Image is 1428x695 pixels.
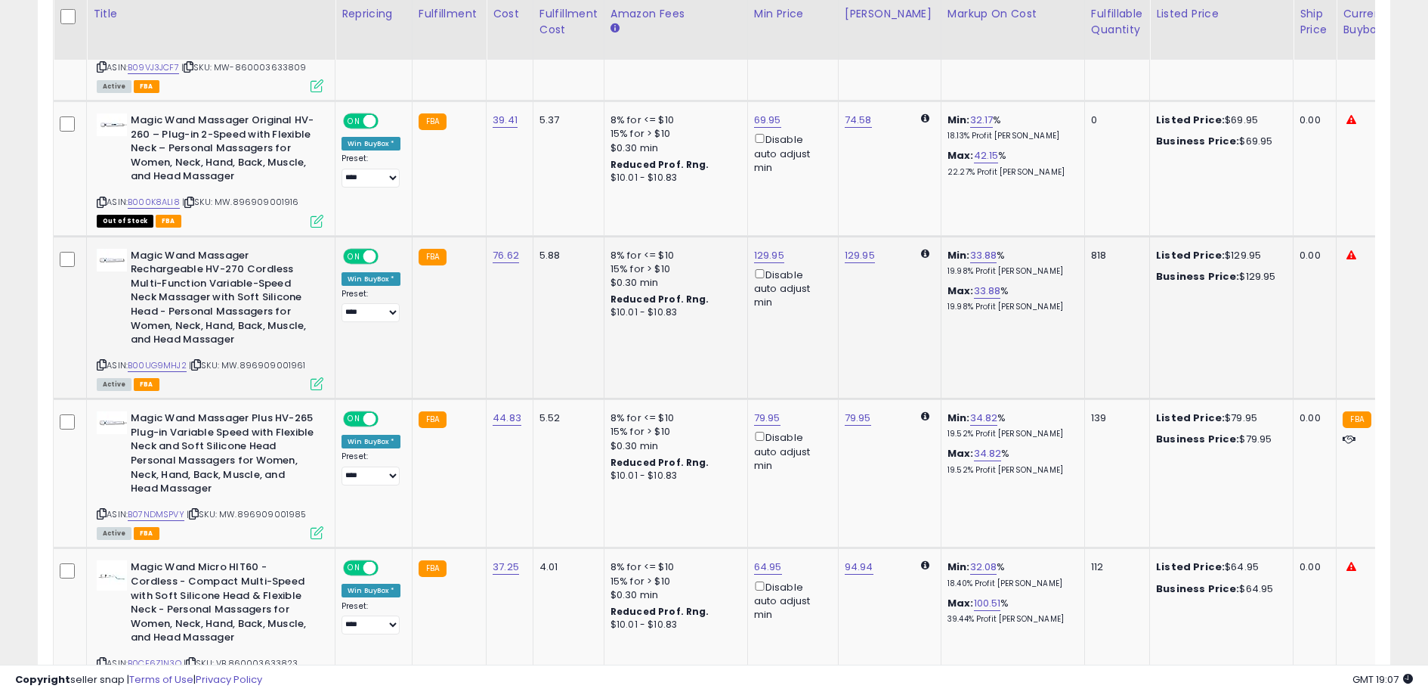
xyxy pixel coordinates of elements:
span: All listings currently available for purchase on Amazon [97,80,131,93]
div: Fulfillment Cost [539,6,598,38]
div: 15% for > $10 [610,262,736,276]
small: FBA [419,560,447,577]
div: % [947,249,1073,277]
div: Cost [493,6,527,22]
div: Disable auto adjust min [754,579,827,622]
span: ON [345,562,363,575]
a: 76.62 [493,248,519,263]
div: 818 [1091,249,1138,262]
p: 18.13% Profit [PERSON_NAME] [947,131,1073,141]
span: | SKU: MW.896909001985 [187,508,307,520]
div: 8% for <= $10 [610,113,736,127]
img: 21HqJt2oNsL._SL40_.jpg [97,411,127,434]
span: ON [345,115,363,128]
span: OFF [376,413,400,426]
div: $10.01 - $10.83 [610,619,736,631]
div: $10.01 - $10.83 [610,470,736,482]
b: Business Price: [1156,432,1239,446]
a: 33.88 [974,284,1001,299]
a: 34.82 [974,446,1002,461]
div: seller snap | | [15,673,262,687]
b: Listed Price: [1156,560,1225,574]
div: % [947,149,1073,177]
div: Preset: [342,154,400,188]
div: Win BuyBox * [342,584,400,597]
b: Magic Wand Massager Rechargeable HV-270 Cordless Multi-Function Variable-Speed Neck Massager with... [131,249,314,351]
a: 79.95 [754,411,780,426]
p: 19.98% Profit [PERSON_NAME] [947,266,1073,277]
b: Max: [947,596,974,610]
div: Preset: [342,601,400,635]
b: Magic Wand Massager Original HV-260 – Plug-in 2-Speed with Flexible Neck – Personal Massagers for... [131,113,314,188]
img: 21jVQ5I3i3L._SL40_.jpg [97,249,127,271]
a: B000K8ALI8 [128,196,180,209]
span: FBA [134,80,159,93]
span: OFF [376,115,400,128]
img: 212flIUZgqL._SL40_.jpg [97,113,127,136]
div: 139 [1091,411,1138,425]
b: Min: [947,560,970,574]
div: 5.37 [539,113,592,127]
a: 44.83 [493,411,521,426]
span: All listings currently available for purchase on Amazon [97,378,131,391]
b: Magic Wand Micro HIT60 - Cordless - Compact Multi-Speed with Soft Silicone Head & Flexible Neck -... [131,560,314,648]
b: Min: [947,248,970,262]
span: All listings that are currently out of stock and unavailable for purchase on Amazon [97,215,153,228]
div: $0.30 min [610,588,736,602]
b: Magic Wand Massager Plus HV-265 Plug-in Variable Speed with Flexible Neck and Soft Silicone Head ... [131,411,314,499]
b: Business Price: [1156,134,1239,148]
b: Listed Price: [1156,113,1225,127]
div: $0.30 min [610,141,736,155]
small: Amazon Fees. [610,22,620,36]
div: $79.95 [1156,411,1281,425]
div: $69.95 [1156,135,1281,148]
a: 37.25 [493,560,519,575]
a: 69.95 [754,113,781,128]
div: $10.01 - $10.83 [610,172,736,185]
div: Repricing [342,6,406,22]
a: B09VJ3JCF7 [128,61,179,74]
a: 64.95 [754,560,782,575]
b: Listed Price: [1156,248,1225,262]
span: | SKU: MW.896909001916 [182,196,299,208]
div: Fulfillable Quantity [1091,6,1143,38]
div: $10.01 - $10.83 [610,306,736,319]
div: % [947,411,1073,439]
div: $129.95 [1156,270,1281,284]
a: 33.88 [970,248,997,263]
div: Win BuyBox * [342,272,400,286]
a: 79.95 [845,411,871,426]
a: Terms of Use [129,672,193,687]
div: Disable auto adjust min [754,266,827,310]
div: % [947,560,1073,588]
div: $69.95 [1156,113,1281,127]
a: 129.95 [845,248,875,263]
p: 22.27% Profit [PERSON_NAME] [947,167,1073,178]
a: B00UG9MHJ2 [128,359,187,372]
div: 15% for > $10 [610,127,736,141]
span: All listings currently available for purchase on Amazon [97,527,131,540]
b: Listed Price: [1156,411,1225,425]
span: FBA [156,215,181,228]
span: OFF [376,562,400,575]
span: FBA [134,527,159,540]
b: Reduced Prof. Rng. [610,456,709,469]
div: 8% for <= $10 [610,411,736,425]
span: OFF [376,250,400,262]
small: FBA [419,411,447,428]
div: 8% for <= $10 [610,249,736,262]
div: 0.00 [1300,411,1324,425]
div: % [947,284,1073,312]
div: $64.95 [1156,560,1281,574]
span: | SKU: MW.896909001961 [189,359,306,371]
a: 39.41 [493,113,518,128]
div: % [947,447,1073,475]
a: 74.58 [845,113,872,128]
div: 112 [1091,560,1138,574]
b: Reduced Prof. Rng. [610,158,709,171]
b: Reduced Prof. Rng. [610,293,709,306]
div: Fulfillment [419,6,480,22]
b: Business Price: [1156,269,1239,284]
img: 2163NL68LkL._SL40_.jpg [97,560,127,591]
b: Max: [947,446,974,461]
